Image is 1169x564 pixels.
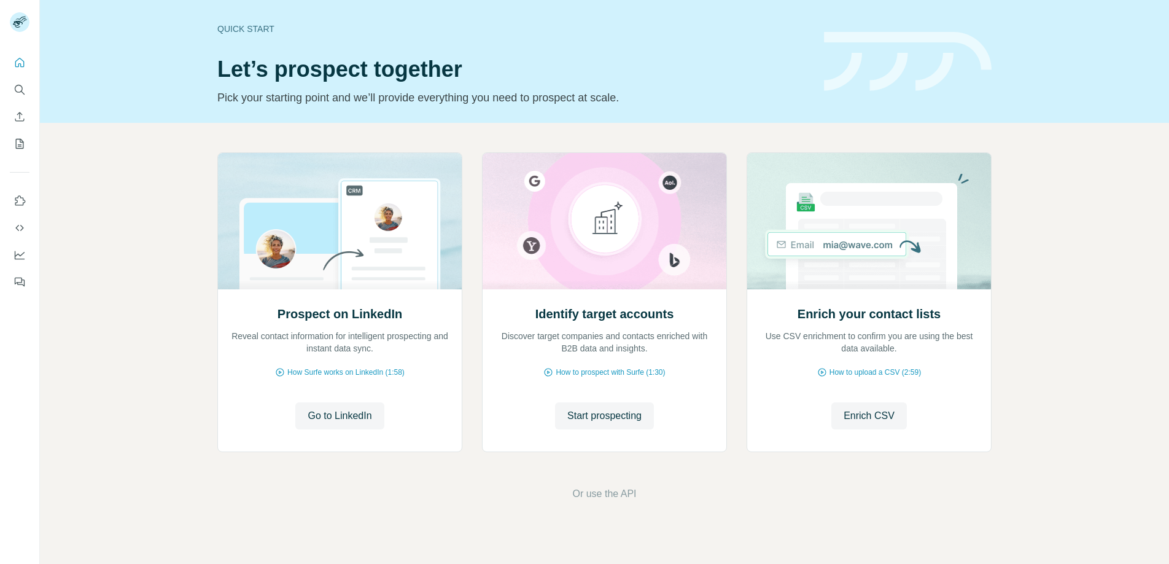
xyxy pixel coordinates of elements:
[217,23,809,35] div: Quick start
[844,409,895,423] span: Enrich CSV
[10,244,29,266] button: Dashboard
[535,305,674,323] h2: Identify target accounts
[482,153,727,289] img: Identify target accounts
[556,367,665,378] span: How to prospect with Surfe (1:30)
[824,32,992,92] img: banner
[567,409,642,423] span: Start prospecting
[10,106,29,128] button: Enrich CSV
[572,487,636,501] button: Or use the API
[495,330,714,354] p: Discover target companies and contacts enriched with B2B data and insights.
[759,330,979,354] p: Use CSV enrichment to confirm you are using the best data available.
[10,190,29,212] button: Use Surfe on LinkedIn
[831,402,907,429] button: Enrich CSV
[555,402,654,429] button: Start prospecting
[10,133,29,155] button: My lists
[287,367,405,378] span: How Surfe works on LinkedIn (1:58)
[10,217,29,239] button: Use Surfe API
[747,153,992,289] img: Enrich your contact lists
[217,89,809,106] p: Pick your starting point and we’ll provide everything you need to prospect at scale.
[10,271,29,293] button: Feedback
[278,305,402,323] h2: Prospect on LinkedIn
[217,57,809,82] h1: Let’s prospect together
[10,79,29,101] button: Search
[829,367,921,378] span: How to upload a CSV (2:59)
[10,52,29,74] button: Quick start
[798,305,941,323] h2: Enrich your contact lists
[308,409,371,423] span: Go to LinkedIn
[217,153,462,289] img: Prospect on LinkedIn
[230,330,449,354] p: Reveal contact information for intelligent prospecting and instant data sync.
[295,402,384,429] button: Go to LinkedIn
